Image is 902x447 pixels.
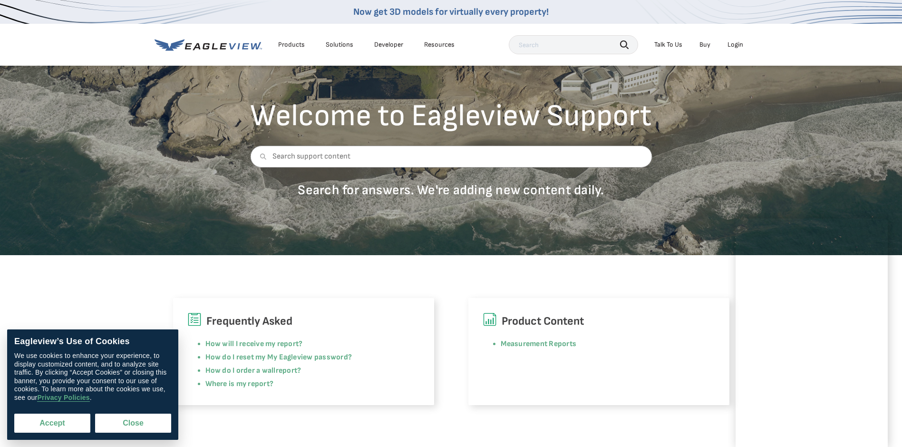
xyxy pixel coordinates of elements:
h2: Welcome to Eagleview Support [250,101,652,131]
input: Search [509,35,638,54]
a: Developer [374,40,403,49]
button: Close [95,414,171,433]
a: Measurement Reports [501,339,577,348]
a: How do I order a wall [205,366,276,375]
a: Where is my report? [205,379,274,388]
a: How do I reset my My Eagleview password? [205,353,352,362]
div: Talk To Us [654,40,682,49]
a: report [276,366,297,375]
p: Search for answers. We're adding new content daily. [250,182,652,199]
iframe: Chat Window [736,219,888,447]
a: Now get 3D models for virtually every property! [353,6,549,18]
div: Products [278,40,305,49]
div: Login [727,40,743,49]
button: Accept [14,414,90,433]
div: We use cookies to enhance your experience, to display customized content, and to analyze site tra... [14,352,171,402]
a: Buy [699,40,710,49]
div: Solutions [326,40,353,49]
input: Search support content [250,146,652,168]
a: Privacy Policies [37,394,89,402]
div: Resources [424,40,455,49]
a: How will I receive my report? [205,339,303,348]
div: Eagleview’s Use of Cookies [14,337,171,347]
h6: Product Content [483,312,715,330]
a: ? [297,366,301,375]
h6: Frequently Asked [187,312,420,330]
